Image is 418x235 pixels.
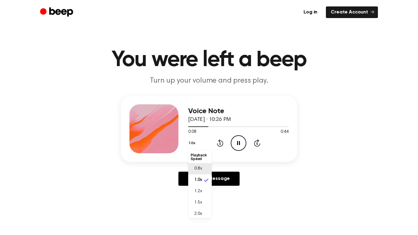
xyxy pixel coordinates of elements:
a: Log in [299,6,322,18]
span: 0:44 [281,129,289,135]
span: 0.8x [194,166,202,172]
h1: You were left a beep [52,49,366,71]
p: Turn up your volume and press play. [91,76,327,86]
li: Playback Speed [188,151,212,163]
a: Beep [40,6,75,18]
a: Reply to Message [178,172,240,186]
h3: Voice Note [188,107,289,115]
span: 2.0x [194,211,202,217]
span: 1.5x [194,200,202,206]
a: Create Account [326,6,378,18]
span: 1.0x [194,177,202,183]
button: 1.0x [188,138,198,148]
ul: 1.0x [188,150,212,218]
span: 1.2x [194,188,202,195]
span: [DATE] · 10:26 PM [188,117,231,122]
span: 0:08 [188,129,196,135]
